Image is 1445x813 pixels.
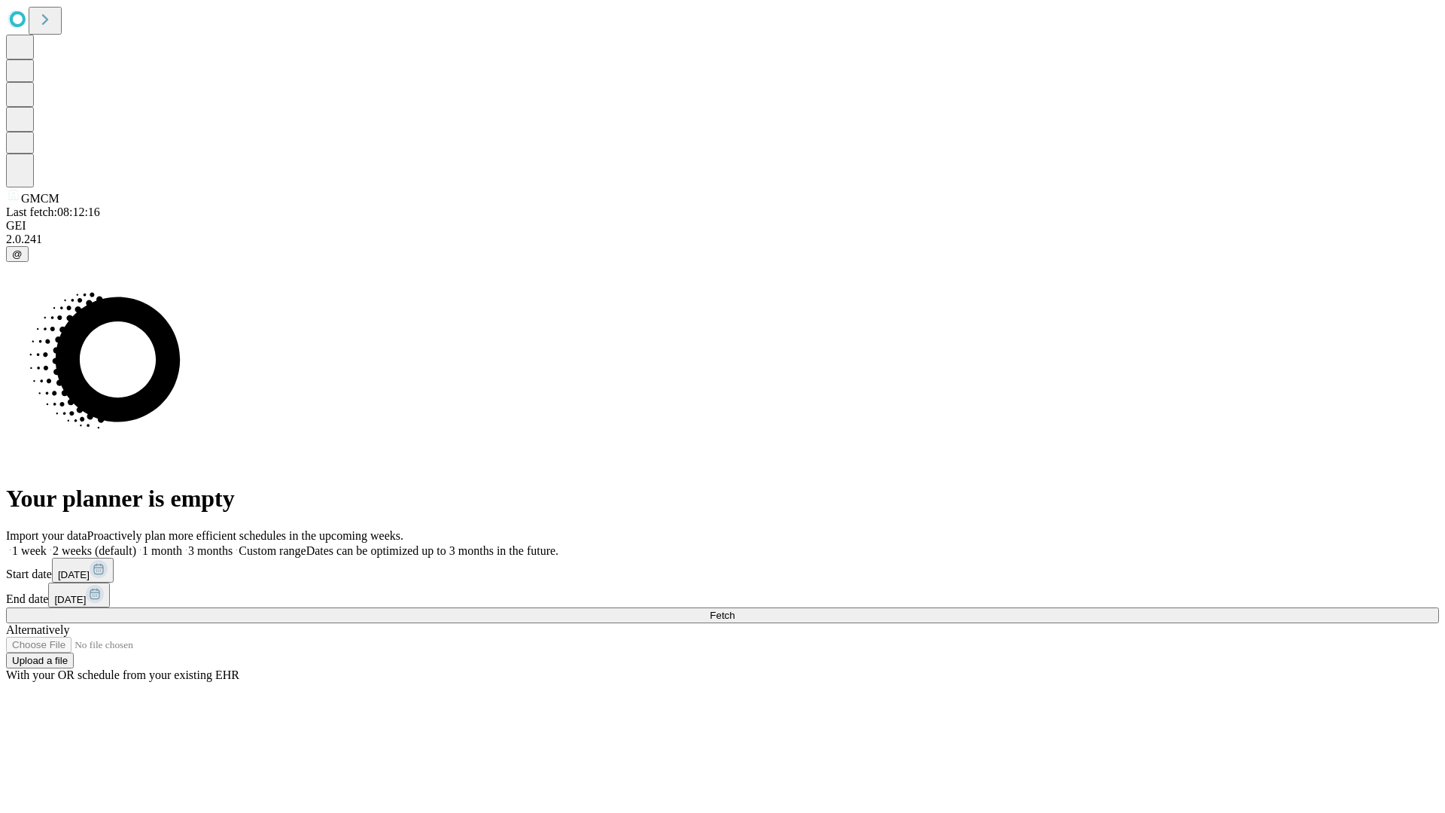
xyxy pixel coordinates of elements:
[52,558,114,583] button: [DATE]
[48,583,110,607] button: [DATE]
[6,233,1439,246] div: 2.0.241
[6,668,239,681] span: With your OR schedule from your existing EHR
[21,192,59,205] span: GMCM
[188,544,233,557] span: 3 months
[12,544,47,557] span: 1 week
[6,485,1439,513] h1: Your planner is empty
[6,246,29,262] button: @
[239,544,306,557] span: Custom range
[6,529,87,542] span: Import your data
[6,623,69,636] span: Alternatively
[87,529,403,542] span: Proactively plan more efficient schedules in the upcoming weeks.
[6,653,74,668] button: Upload a file
[6,206,100,218] span: Last fetch: 08:12:16
[53,544,136,557] span: 2 weeks (default)
[12,248,23,260] span: @
[6,219,1439,233] div: GEI
[6,607,1439,623] button: Fetch
[6,558,1439,583] div: Start date
[142,544,182,557] span: 1 month
[54,594,86,605] span: [DATE]
[6,583,1439,607] div: End date
[306,544,558,557] span: Dates can be optimized up to 3 months in the future.
[58,569,90,580] span: [DATE]
[710,610,735,621] span: Fetch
